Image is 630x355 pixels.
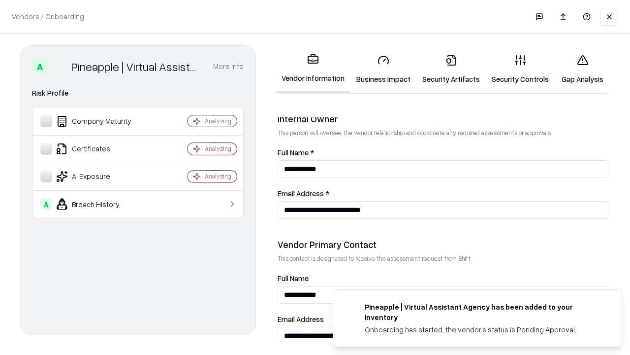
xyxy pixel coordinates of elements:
p: This contact is designated to receive the assessment request from Shift [278,254,608,263]
label: Email Address [278,316,608,323]
button: More info [213,58,244,75]
a: Business Impact [350,46,416,92]
div: Vendor Primary Contact [278,239,608,250]
div: Analyzing [205,172,231,180]
a: Vendor Information [276,45,350,93]
label: Full Name * [278,149,608,156]
label: Email Address * [278,190,608,197]
a: Security Controls [486,46,555,92]
p: Vendors / Onboarding [12,11,84,22]
div: Analyzing [205,117,231,125]
div: Pineapple | Virtual Assistant Agency [71,59,201,74]
img: Pineapple | Virtual Assistant Agency [52,59,67,74]
div: Risk Profile [32,87,244,99]
label: Full Name [278,275,608,282]
div: Breach History [40,198,158,210]
div: Pineapple | Virtual Assistant Agency has been added to your inventory [365,302,598,322]
p: This person will oversee the vendor relationship and coordinate any required assessments or appro... [278,129,608,137]
div: Onboarding has started, the vendor's status is Pending Approval. [365,324,598,335]
div: Internal Owner [278,113,608,125]
div: A [40,198,52,210]
div: Company Maturity [40,115,158,127]
div: A [32,59,48,74]
a: Gap Analysis [555,46,610,92]
img: trypineapple.com [345,302,357,314]
div: Certificates [40,143,158,155]
div: AI Exposure [40,171,158,182]
a: Security Artifacts [416,46,486,92]
div: Analyzing [205,144,231,153]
